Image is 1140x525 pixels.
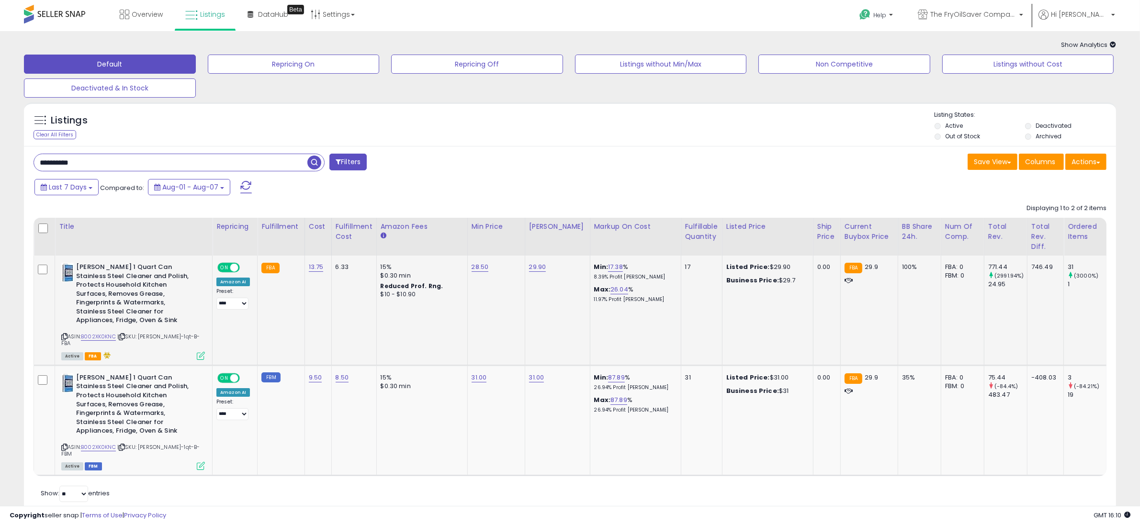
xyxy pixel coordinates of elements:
div: Total Rev. Diff. [1031,222,1060,252]
div: 15% [381,373,460,382]
div: 771.44 [988,263,1027,271]
small: FBM [261,372,280,382]
a: Hi [PERSON_NAME] [1038,10,1115,31]
b: Min: [594,373,609,382]
b: Business Price: [726,386,779,395]
div: 31 [1068,263,1106,271]
div: Displaying 1 to 2 of 2 items [1027,204,1106,213]
div: % [594,285,674,303]
b: Max: [594,285,611,294]
div: $29.90 [726,263,806,271]
a: 29.90 [529,262,546,272]
span: Listings [200,10,225,19]
button: Non Competitive [758,55,930,74]
div: Fulfillment Cost [336,222,372,242]
div: 3 [1068,373,1106,382]
b: Max: [594,395,611,404]
img: 41oKPpJ504L._SL40_.jpg [61,263,74,282]
strong: Copyright [10,511,45,520]
label: Out of Stock [945,132,980,140]
a: Help [852,1,903,31]
div: 24.95 [988,280,1027,289]
div: Listed Price [726,222,809,232]
label: Active [945,122,963,130]
b: Business Price: [726,276,779,285]
div: 100% [902,263,934,271]
p: 11.97% Profit [PERSON_NAME] [594,296,674,303]
small: (-84.21%) [1074,382,1099,390]
p: Listing States: [935,111,1116,120]
span: Help [873,11,886,19]
p: 26.94% Profit [PERSON_NAME] [594,384,674,391]
div: Markup on Cost [594,222,677,232]
b: [PERSON_NAME] 1 Quart Can Stainless Steel Cleaner and Polish, Protects Household Kitchen Surfaces... [76,373,192,438]
button: Actions [1065,154,1106,170]
span: OFF [238,374,254,382]
small: (3000%) [1074,272,1098,279]
span: | SKU: [PERSON_NAME]-1qt-B-FBM [61,443,200,458]
span: The FryOilSaver Company [930,10,1016,19]
div: $29.7 [726,276,806,285]
a: B002XK0KNC [81,443,116,451]
button: Repricing On [208,55,380,74]
i: Get Help [859,9,871,21]
img: 41oKPpJ504L._SL40_.jpg [61,373,74,392]
div: -408.03 [1031,373,1056,382]
div: 0.00 [817,263,833,271]
a: Terms of Use [82,511,123,520]
div: [PERSON_NAME] [529,222,586,232]
a: 13.75 [309,262,324,272]
span: Show: entries [41,489,110,498]
small: FBA [845,263,862,273]
div: $0.30 min [381,382,460,391]
div: $31 [726,387,806,395]
span: Columns [1025,157,1055,167]
th: The percentage added to the cost of goods (COGS) that forms the calculator for Min & Max prices. [590,218,681,256]
span: Aug-01 - Aug-07 [162,182,218,192]
div: 17 [685,263,715,271]
div: Fulfillment [261,222,300,232]
div: Fulfillable Quantity [685,222,718,242]
button: Deactivated & In Stock [24,78,196,98]
div: 1 [1068,280,1106,289]
div: ASIN: [61,373,205,469]
div: 483.47 [988,391,1027,399]
div: FBA: 0 [945,263,977,271]
a: 8.50 [336,373,349,382]
span: 29.9 [865,373,878,382]
h5: Listings [51,114,88,127]
div: Clear All Filters [34,130,76,139]
div: % [594,373,674,391]
a: 87.89 [608,373,625,382]
div: 746.49 [1031,263,1056,271]
a: B002XK0KNC [81,333,116,341]
div: ASIN: [61,263,205,359]
div: Num of Comp. [945,222,980,242]
a: 31.00 [472,373,487,382]
button: Listings without Min/Max [575,55,747,74]
div: 31 [685,373,715,382]
div: Title [59,222,208,232]
b: [PERSON_NAME] 1 Quart Can Stainless Steel Cleaner and Polish, Protects Household Kitchen Surfaces... [76,263,192,327]
div: FBM: 0 [945,382,977,391]
label: Archived [1036,132,1061,140]
div: 15% [381,263,460,271]
span: DataHub [258,10,288,19]
button: Listings without Cost [942,55,1114,74]
div: 19 [1068,391,1106,399]
span: ON [218,374,230,382]
button: Repricing Off [391,55,563,74]
div: FBA: 0 [945,373,977,382]
span: Show Analytics [1061,40,1116,49]
div: Amazon AI [216,278,250,286]
span: 2025-08-15 16:10 GMT [1094,511,1130,520]
button: Default [24,55,196,74]
div: FBM: 0 [945,271,977,280]
small: (2991.94%) [994,272,1024,279]
button: Columns [1019,154,1064,170]
a: 87.89 [610,395,627,405]
div: % [594,396,674,413]
small: FBA [261,263,279,273]
p: 26.94% Profit [PERSON_NAME] [594,407,674,413]
div: Current Buybox Price [845,222,894,242]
